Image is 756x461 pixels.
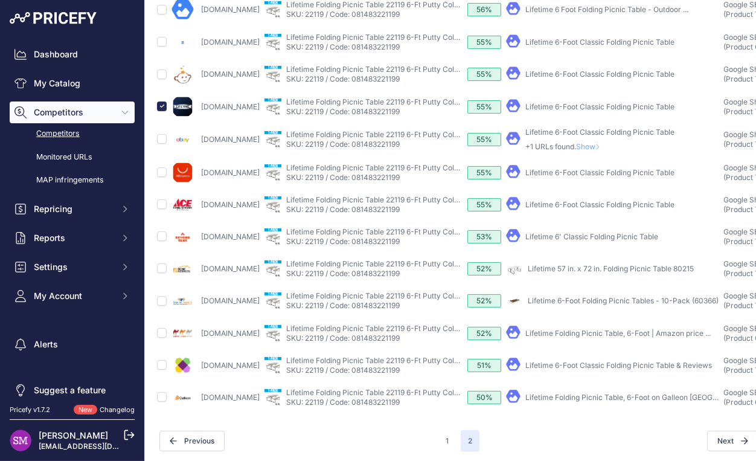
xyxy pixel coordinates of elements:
[286,107,400,116] a: SKU: 22119 / Code: 081483221199
[10,73,135,94] a: My Catalog
[201,5,260,14] a: [DOMAIN_NAME]
[34,106,113,118] span: Competitors
[10,147,135,168] a: Monitored URLs
[461,430,479,452] span: 2
[467,230,501,243] div: 53%
[525,37,674,47] a: Lifetime 6-Foot Classic Folding Picnic Table
[10,405,50,415] div: Pricefy v1.7.2
[525,69,674,79] a: Lifetime 6-Foot Classic Folding Picnic Table
[286,324,515,333] a: Lifetime Folding Picnic Table 22119 6-Ft Putty Color - Putty - 6 Feet
[10,227,135,249] button: Reports
[201,69,260,79] a: [DOMAIN_NAME]
[467,100,501,114] div: 55%
[286,301,400,310] a: SKU: 22119 / Code: 081483221199
[201,361,260,370] a: [DOMAIN_NAME]
[10,256,135,278] button: Settings
[286,42,400,51] a: SKU: 22119 / Code: 081483221199
[525,102,674,111] a: Lifetime 6-Foot Classic Folding Picnic Table
[201,200,260,209] a: [DOMAIN_NAME]
[100,405,135,414] a: Changelog
[286,237,400,246] a: SKU: 22119 / Code: 081483221199
[525,142,674,152] p: +1 URLs found.
[201,264,260,273] a: [DOMAIN_NAME]
[528,296,719,305] a: Lifetime 6-Foot Folding Picnic Tables - 10-Pack (60366)
[10,44,135,65] a: Dashboard
[286,163,515,172] a: Lifetime Folding Picnic Table 22119 6-Ft Putty Color - Putty - 6 Feet
[525,232,658,241] a: Lifetime 6' Classic Folding Picnic Table
[525,5,688,14] a: Lifetime 6 Foot Folding Picnic Table - Outdoor ...
[286,10,400,19] a: SKU: 22119 / Code: 081483221199
[286,74,400,83] a: SKU: 22119 / Code: 081483221199
[34,203,113,215] span: Repricing
[10,123,135,144] a: Competitors
[467,391,501,404] div: 50%
[525,127,674,137] a: Lifetime 6-Foot Classic Folding Picnic Table
[159,431,225,451] button: Previous
[286,356,515,365] a: Lifetime Folding Picnic Table 22119 6-Ft Putty Color - Putty - 6 Feet
[201,393,260,402] a: [DOMAIN_NAME]
[286,366,400,375] a: SKU: 22119 / Code: 081483221199
[467,359,501,372] div: 51%
[201,329,260,338] a: [DOMAIN_NAME]
[525,168,674,177] a: Lifetime 6-Foot Classic Folding Picnic Table
[528,264,694,273] a: Lifetime 57 in. x 72 in. Folding Picnic Table 80215
[34,290,113,302] span: My Account
[39,442,165,451] a: [EMAIL_ADDRESS][DOMAIN_NAME]
[10,198,135,220] button: Repricing
[467,36,501,49] div: 55%
[201,135,260,144] a: [DOMAIN_NAME]
[34,232,113,244] span: Reports
[201,168,260,177] a: [DOMAIN_NAME]
[34,261,113,273] span: Settings
[10,170,135,191] a: MAP infringements
[201,232,260,241] a: [DOMAIN_NAME]
[286,97,515,106] a: Lifetime Folding Picnic Table 22119 6-Ft Putty Color - Putty - 6 Feet
[467,327,501,340] div: 52%
[438,430,456,452] button: Go to page 1
[525,361,712,370] a: Lifetime 6-Foot Classic Folding Picnic Table & Reviews
[286,388,515,397] a: Lifetime Folding Picnic Table 22119 6-Ft Putty Color - Putty - 6 Feet
[201,102,260,111] a: [DOMAIN_NAME]
[286,398,400,407] a: SKU: 22119 / Code: 081483221199
[286,195,515,204] a: Lifetime Folding Picnic Table 22119 6-Ft Putty Color - Putty - 6 Feet
[201,37,260,47] a: [DOMAIN_NAME]
[10,379,135,401] a: Suggest a feature
[286,334,400,343] a: SKU: 22119 / Code: 081483221199
[286,65,515,74] a: Lifetime Folding Picnic Table 22119 6-Ft Putty Color - Putty - 6 Feet
[10,102,135,123] button: Competitors
[467,294,501,308] div: 52%
[286,291,515,300] a: Lifetime Folding Picnic Table 22119 6-Ft Putty Color - Putty - 6 Feet
[467,3,501,16] div: 56%
[201,296,260,305] a: [DOMAIN_NAME]
[525,329,711,338] a: Lifetime Folding Picnic Table, 6-Foot | Amazon price ...
[576,142,605,151] span: Show
[74,405,97,415] span: New
[286,205,400,214] a: SKU: 22119 / Code: 081483221199
[10,334,135,355] a: Alerts
[286,173,400,182] a: SKU: 22119 / Code: 081483221199
[467,198,501,211] div: 55%
[286,259,515,268] a: Lifetime Folding Picnic Table 22119 6-Ft Putty Color - Putty - 6 Feet
[286,140,400,149] a: SKU: 22119 / Code: 081483221199
[286,33,515,42] a: Lifetime Folding Picnic Table 22119 6-Ft Putty Color - Putty - 6 Feet
[525,200,674,209] a: Lifetime 6-Foot Classic Folding Picnic Table
[467,262,501,276] div: 52%
[467,166,501,179] div: 55%
[286,130,515,139] a: Lifetime Folding Picnic Table 22119 6-Ft Putty Color - Putty - 6 Feet
[10,12,97,24] img: Pricefy Logo
[39,430,108,440] a: [PERSON_NAME]
[286,227,515,236] a: Lifetime Folding Picnic Table 22119 6-Ft Putty Color - Putty - 6 Feet
[467,68,501,81] div: 55%
[286,269,400,278] a: SKU: 22119 / Code: 081483221199
[467,133,501,146] div: 55%
[10,44,135,401] nav: Sidebar
[10,285,135,307] button: My Account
